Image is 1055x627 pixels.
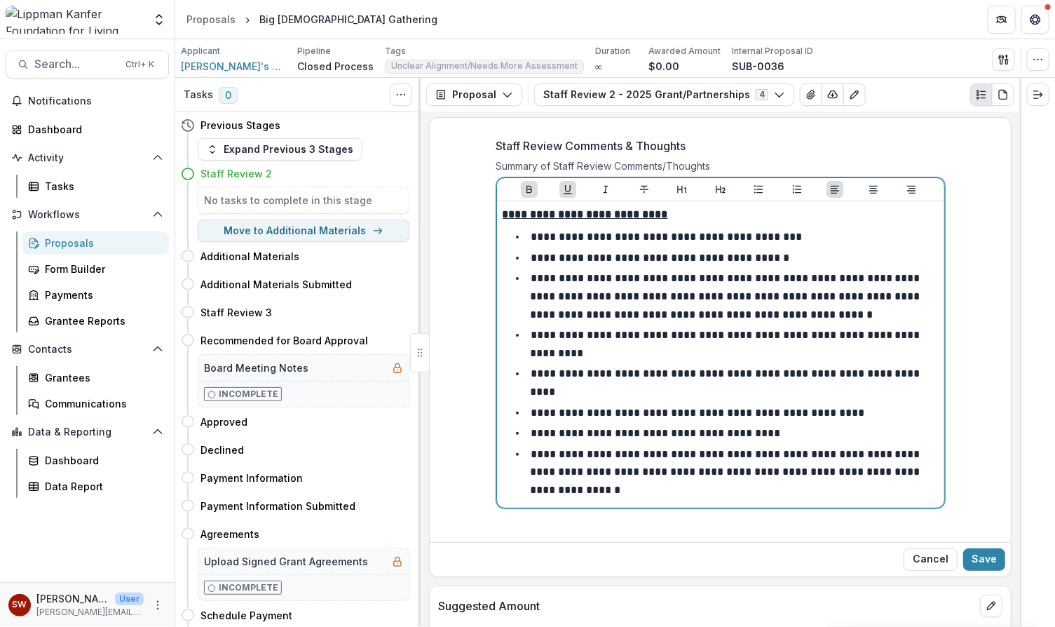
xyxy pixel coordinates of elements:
[843,83,866,106] button: Edit as form
[6,6,144,34] img: Lippman Kanfer Foundation for Living Torah logo
[6,118,169,141] a: Dashboard
[28,152,147,164] span: Activity
[789,181,805,198] button: Ordered List
[200,333,368,348] h4: Recommended for Board Approval
[1027,83,1049,106] button: Expand right
[988,6,1016,34] button: Partners
[13,600,27,609] div: Samantha Carlin Willis
[6,90,169,112] button: Notifications
[181,9,443,29] nav: breadcrumb
[219,581,278,594] p: Incomplete
[259,12,437,27] div: Big [DEMOGRAPHIC_DATA] Gathering
[28,426,147,438] span: Data & Reporting
[636,181,653,198] button: Strike
[6,421,169,443] button: Open Data & Reporting
[45,396,158,411] div: Communications
[595,59,602,74] p: ∞
[200,527,259,541] h4: Agreements
[904,548,958,571] button: Close
[204,193,403,208] h5: No tasks to complete in this stage
[595,45,630,58] p: Duration
[200,443,244,457] h4: Declined
[36,591,109,606] p: [PERSON_NAME]
[36,606,144,619] p: [PERSON_NAME][EMAIL_ADDRESS][DOMAIN_NAME]
[534,83,794,106] button: Staff Review 2 - 2025 Grant/Partnerships4
[181,45,220,58] p: Applicant
[22,449,169,472] a: Dashboard
[22,231,169,255] a: Proposals
[115,593,144,605] p: User
[200,277,352,292] h4: Additional Materials Submitted
[28,344,147,356] span: Contacts
[521,181,538,198] button: Bold
[45,262,158,276] div: Form Builder
[22,366,169,389] a: Grantees
[980,595,1002,617] button: edit
[1021,6,1049,34] button: Get Help
[28,95,163,107] span: Notifications
[800,83,822,106] button: View Attached Files
[732,45,813,58] p: Internal Proposal ID
[200,166,272,181] h4: Staff Review 2
[6,338,169,360] button: Open Contacts
[149,597,166,614] button: More
[438,598,974,614] p: Suggested Amount
[45,236,158,250] div: Proposals
[219,87,238,104] span: 0
[903,181,920,198] button: Align Right
[648,45,721,58] p: Awarded Amount
[297,59,374,74] p: Closed Process
[200,249,299,264] h4: Additional Materials
[385,45,406,58] p: Tags
[181,9,241,29] a: Proposals
[219,388,278,400] p: Incomplete
[200,499,355,513] h4: Payment Information Submitted
[970,83,993,106] button: Plaintext view
[496,160,945,177] div: Summary of Staff Review Comments/Thoughts
[963,548,1005,571] button: Save
[45,179,158,194] div: Tasks
[297,45,331,58] p: Pipeline
[426,83,522,106] button: Proposal
[45,288,158,302] div: Payments
[200,118,280,133] h4: Previous Stages
[22,475,169,498] a: Data Report
[22,283,169,306] a: Payments
[22,257,169,281] a: Form Builder
[200,305,272,320] h4: Staff Review 3
[391,61,578,71] span: Unclear Alignment/Needs More Assessment
[750,181,767,198] button: Bullet List
[198,220,409,242] button: Move to Additional Materials
[712,181,729,198] button: Heading 2
[674,181,690,198] button: Heading 1
[22,175,169,198] a: Tasks
[6,203,169,226] button: Open Workflows
[200,471,303,485] h4: Payment Information
[826,181,843,198] button: Align Left
[200,608,292,623] h4: Schedule Payment
[45,313,158,328] div: Grantee Reports
[992,83,1014,106] button: PDF view
[45,479,158,494] div: Data Report
[496,137,686,154] p: Staff Review Comments & Thoughts
[559,181,576,198] button: Underline
[390,83,412,106] button: Toggle View Cancelled Tasks
[45,453,158,468] div: Dashboard
[45,370,158,385] div: Grantees
[6,50,169,79] button: Search...
[22,309,169,332] a: Grantee Reports
[597,181,614,198] button: Italicize
[204,360,308,375] h5: Board Meeting Notes
[204,554,368,569] h5: Upload Signed Grant Agreements
[22,392,169,415] a: Communications
[181,59,286,74] a: [PERSON_NAME]'s Tent
[184,89,213,101] h3: Tasks
[6,147,169,169] button: Open Activity
[200,414,247,429] h4: Approved
[34,58,117,71] span: Search...
[186,12,236,27] div: Proposals
[732,59,784,74] p: SUB-0036
[123,57,157,72] div: Ctrl + K
[198,138,362,161] button: Expand Previous 3 Stages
